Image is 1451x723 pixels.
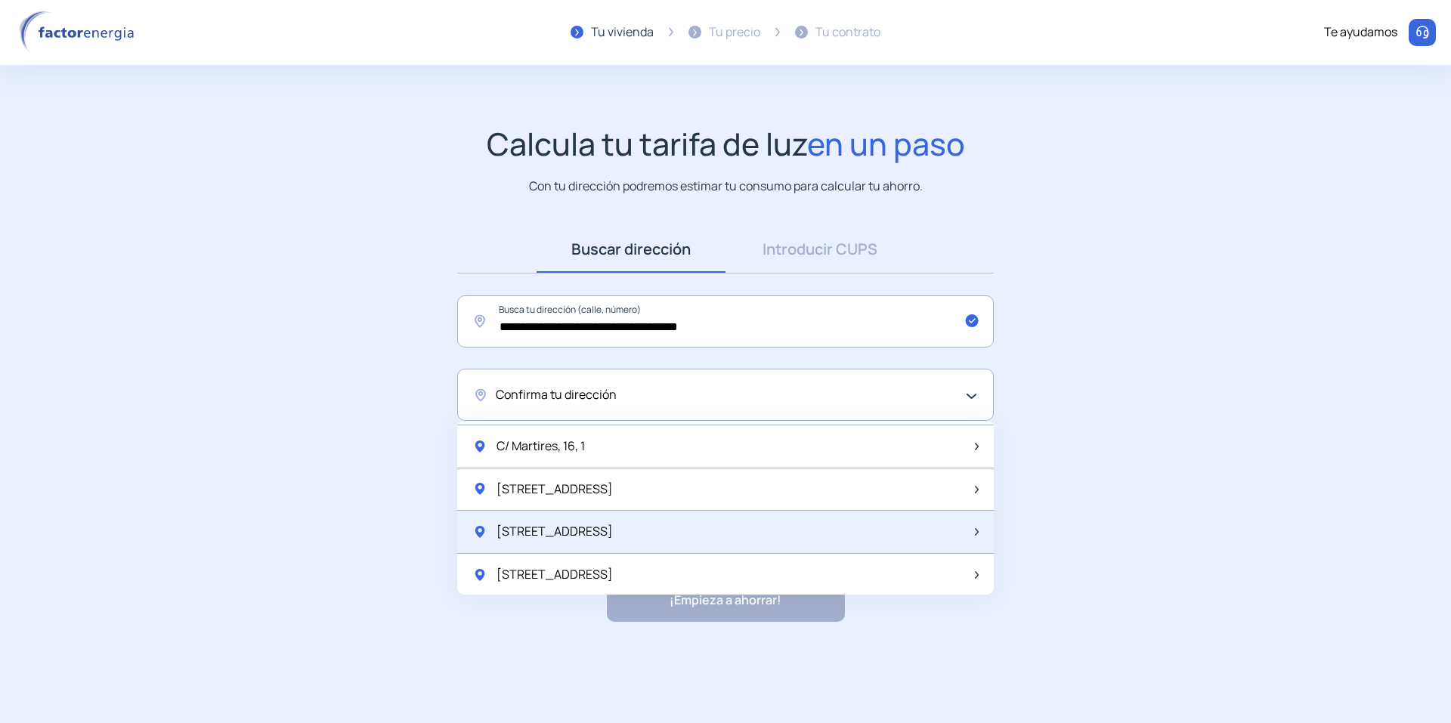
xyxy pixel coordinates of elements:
[1415,25,1430,40] img: llamar
[497,437,585,456] span: C/ Martires, 16, 1
[591,23,654,42] div: Tu vivienda
[529,177,923,196] p: Con tu dirección podremos estimar tu consumo para calcular tu ahorro.
[975,528,979,536] img: arrow-next-item.svg
[975,486,979,493] img: arrow-next-item.svg
[497,522,613,542] span: [STREET_ADDRESS]
[582,641,756,660] p: "Rapidez y buen trato al cliente"
[496,385,617,405] span: Confirma tu dirección
[472,524,487,539] img: location-pin-green.svg
[472,481,487,496] img: location-pin-green.svg
[537,226,725,273] a: Buscar dirección
[709,23,760,42] div: Tu precio
[497,565,613,585] span: [STREET_ADDRESS]
[472,439,487,454] img: location-pin-green.svg
[815,23,880,42] div: Tu contrato
[487,125,965,162] h1: Calcula tu tarifa de luz
[764,645,870,657] img: Trustpilot
[975,571,979,579] img: arrow-next-item.svg
[497,480,613,499] span: [STREET_ADDRESS]
[807,122,965,165] span: en un paso
[1324,23,1397,42] div: Te ayudamos
[725,226,914,273] a: Introducir CUPS
[975,443,979,450] img: arrow-next-item.svg
[15,11,144,54] img: logo factor
[472,567,487,582] img: location-pin-green.svg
